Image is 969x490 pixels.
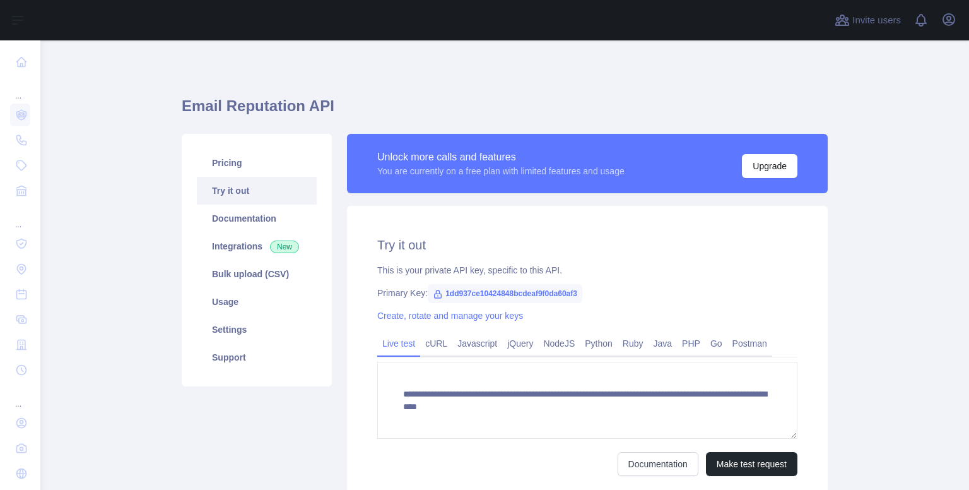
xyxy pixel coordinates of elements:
span: 1dd937ce10424848bcdeaf9f0da60af3 [428,284,582,303]
a: Python [580,333,618,354]
a: Go [705,333,727,354]
a: Pricing [197,149,317,177]
a: Postman [727,333,772,354]
span: Invite users [852,13,901,28]
div: Unlock more calls and features [377,150,625,165]
button: Upgrade [742,154,797,178]
h2: Try it out [377,236,797,254]
a: Documentation [618,452,698,476]
a: Ruby [618,333,649,354]
a: Bulk upload (CSV) [197,260,317,288]
a: Usage [197,288,317,316]
a: Create, rotate and manage your keys [377,311,523,321]
a: Javascript [452,333,502,354]
div: Primary Key: [377,287,797,299]
a: Live test [377,333,420,354]
a: Support [197,344,317,371]
div: ... [10,384,30,409]
a: Java [649,333,678,354]
a: Integrations New [197,232,317,260]
div: This is your private API key, specific to this API. [377,264,797,277]
div: ... [10,76,30,101]
button: Invite users [832,10,903,30]
button: Make test request [706,452,797,476]
span: New [270,241,299,253]
div: ... [10,205,30,230]
a: jQuery [502,333,538,354]
a: Settings [197,316,317,344]
a: NodeJS [538,333,580,354]
a: cURL [420,333,452,354]
h1: Email Reputation API [182,96,828,126]
div: You are currently on a free plan with limited features and usage [377,165,625,177]
a: Documentation [197,205,317,232]
a: Try it out [197,177,317,205]
a: PHP [677,333,705,354]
